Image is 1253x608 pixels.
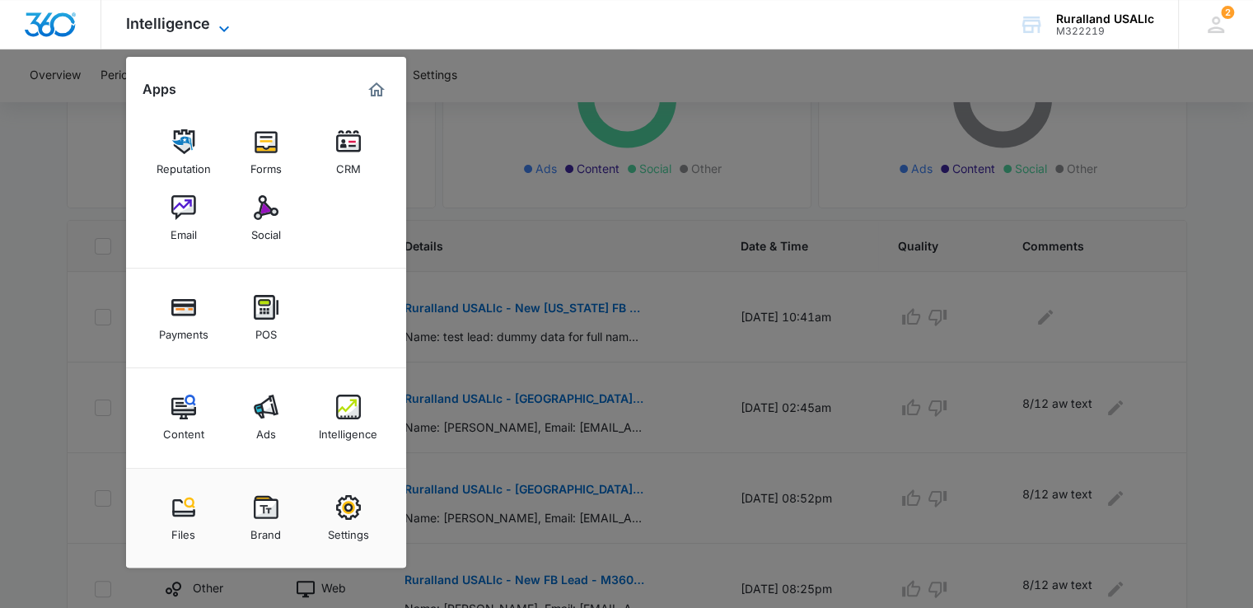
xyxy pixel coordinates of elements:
div: POS [255,320,277,341]
div: CRM [336,154,361,175]
a: Email [152,187,215,250]
a: Ads [235,386,297,449]
div: Brand [250,520,281,541]
a: Intelligence [317,386,380,449]
a: Forms [235,121,297,184]
div: Forms [250,154,282,175]
a: Settings [317,487,380,550]
h2: Apps [143,82,176,97]
a: Social [235,187,297,250]
span: Intelligence [126,15,210,32]
div: account id [1056,26,1154,37]
a: Marketing 360® Dashboard [363,77,390,103]
div: notifications count [1221,6,1234,19]
div: Ads [256,419,276,441]
a: Reputation [152,121,215,184]
div: Files [171,520,195,541]
div: Settings [328,520,369,541]
a: Brand [235,487,297,550]
a: CRM [317,121,380,184]
a: Payments [152,287,215,349]
div: Content [163,419,204,441]
div: Intelligence [319,419,377,441]
a: POS [235,287,297,349]
div: Payments [159,320,208,341]
span: 2 [1221,6,1234,19]
div: Reputation [157,154,211,175]
a: Content [152,386,215,449]
a: Files [152,487,215,550]
div: Social [251,220,281,241]
div: Email [171,220,197,241]
div: account name [1056,12,1154,26]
